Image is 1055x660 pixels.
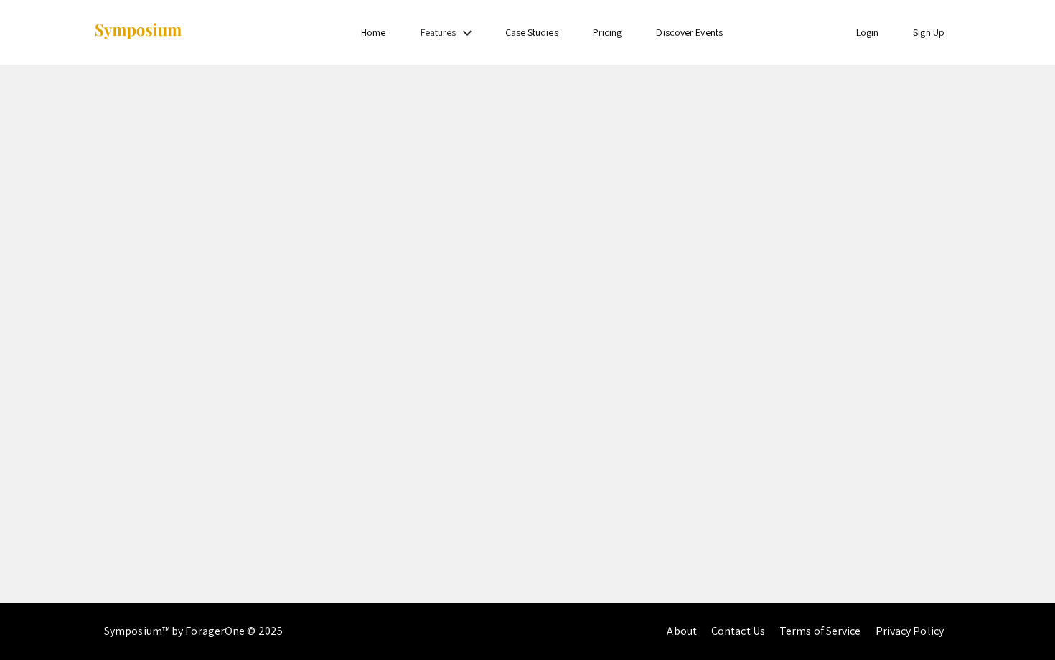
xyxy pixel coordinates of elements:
div: Symposium™ by ForagerOne © 2025 [104,603,283,660]
a: Discover Events [656,26,723,39]
a: About [667,623,697,638]
a: Sign Up [913,26,944,39]
a: Contact Us [711,623,765,638]
mat-icon: Expand Features list [459,24,476,42]
a: Features [421,26,456,39]
a: Terms of Service [779,623,861,638]
a: Login [856,26,879,39]
a: Pricing [593,26,622,39]
a: Case Studies [505,26,558,39]
a: Home [361,26,385,39]
img: Symposium by ForagerOne [93,22,183,42]
a: Privacy Policy [876,623,944,638]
